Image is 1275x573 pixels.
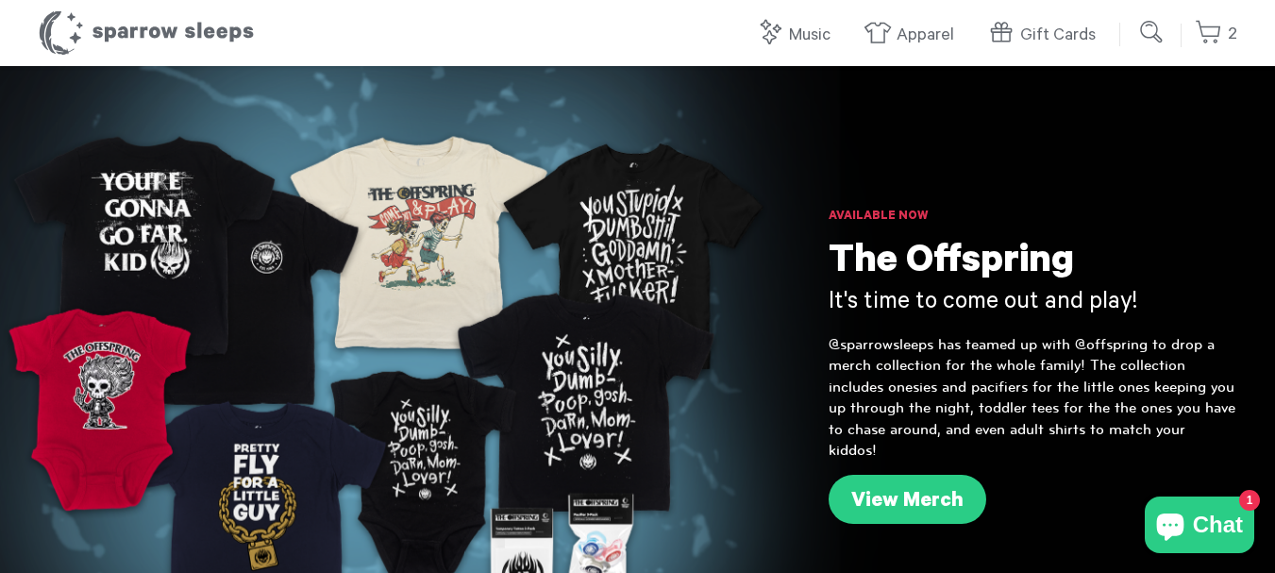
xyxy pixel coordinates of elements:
a: Gift Cards [987,15,1105,56]
a: Music [756,15,840,56]
a: 2 [1195,14,1237,55]
a: View Merch [829,475,986,524]
a: Apparel [864,15,964,56]
h3: It's time to come out and play! [829,288,1237,320]
h1: Sparrow Sleeps [38,9,255,57]
h6: Available Now [829,208,1237,227]
inbox-online-store-chat: Shopify online store chat [1139,497,1260,558]
p: @sparrowsleeps has teamed up with @offspring to drop a merch collection for the whole family! The... [829,334,1237,461]
h1: The Offspring [829,241,1237,288]
input: Submit [1133,13,1171,51]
